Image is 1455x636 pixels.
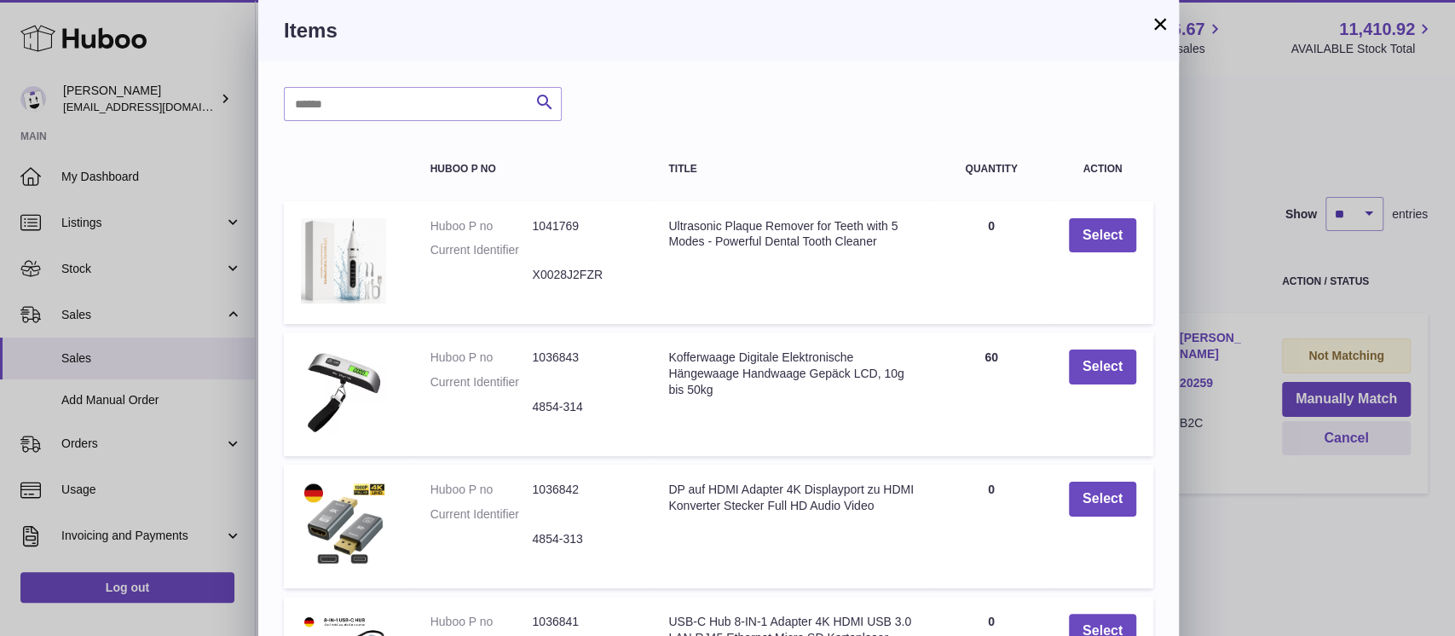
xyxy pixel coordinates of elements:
dd: 4854-314 [532,399,634,415]
th: Action [1052,147,1153,192]
dd: X0028J2FZR [532,267,634,283]
th: Title [651,147,931,192]
div: Ultrasonic Plaque Remover for Teeth with 5 Modes - Powerful Dental Tooth Cleaner [668,218,914,251]
dd: 4854-313 [532,531,634,547]
h3: Items [284,17,1153,44]
button: Select [1069,218,1136,253]
dt: Huboo P no [430,482,533,498]
td: 0 [931,465,1052,588]
dt: Huboo P no [430,218,533,234]
dt: Huboo P no [430,350,533,366]
dd: 1036841 [532,614,634,630]
dt: Huboo P no [430,614,533,630]
div: DP auf HDMI Adapter 4K Displayport zu HDMI Konverter Stecker Full HD Audio Video [668,482,914,514]
th: Huboo P no [413,147,652,192]
th: Quantity [931,147,1052,192]
img: Ultrasonic Plaque Remover for Teeth with 5 Modes - Powerful Dental Tooth Cleaner [301,218,386,304]
dd: 1041769 [532,218,634,234]
img: DP auf HDMI Adapter 4K Displayport zu HDMI Konverter Stecker Full HD Audio Video [301,482,386,567]
img: Kofferwaage Digitale Elektronische Hängewaage Handwaage Gepäck LCD, 10g bis 50kg [301,350,386,435]
dt: Current Identifier [430,506,533,523]
dt: Current Identifier [430,374,533,390]
td: 0 [931,201,1052,325]
button: Select [1069,350,1136,384]
dd: 1036842 [532,482,634,498]
dd: 1036843 [532,350,634,366]
button: Select [1069,482,1136,517]
td: 60 [931,332,1052,456]
button: × [1150,14,1170,34]
dt: Current Identifier [430,242,533,258]
div: Kofferwaage Digitale Elektronische Hängewaage Handwaage Gepäck LCD, 10g bis 50kg [668,350,914,398]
